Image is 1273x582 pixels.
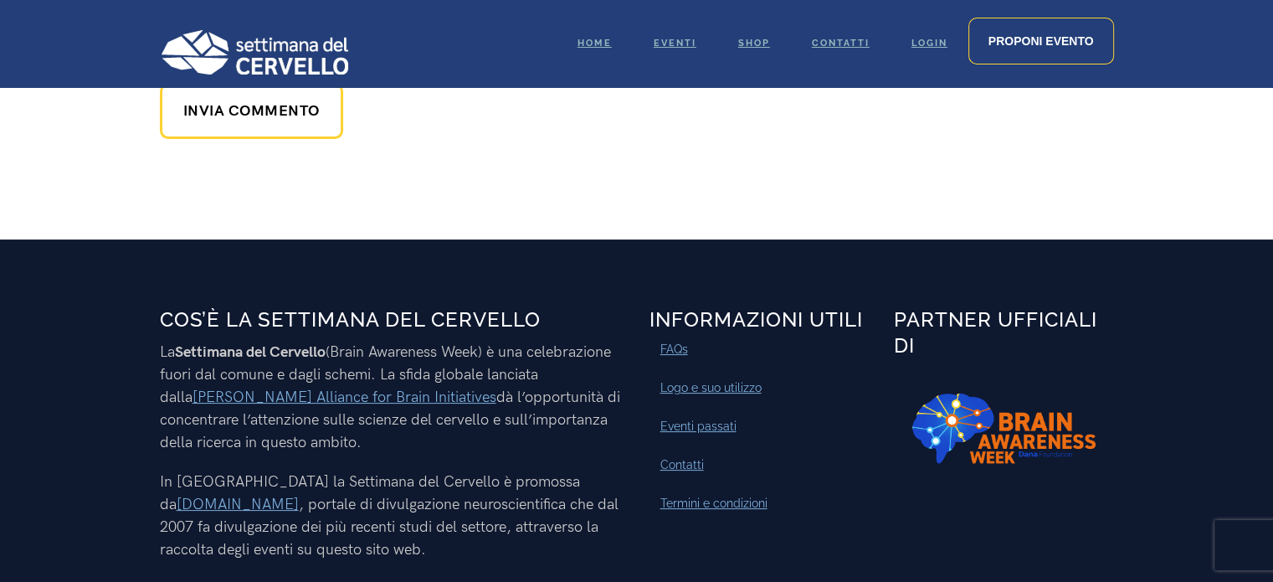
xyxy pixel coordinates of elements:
b: Settimana del Cervello [175,343,326,361]
a: FAQs [660,341,688,358]
span: Informazioni Utili [649,307,863,332]
a: [DOMAIN_NAME] [177,496,299,513]
span: Shop [738,38,770,49]
span: Cos’è la Settimana del Cervello [160,307,541,332]
span: Eventi [654,38,696,49]
p: La (Brain Awareness Week) è una celebrazione fuori dal comune e dagli schemi. La sfida globale la... [160,341,624,454]
span: Login [911,38,947,49]
input: Invia commento [160,83,343,139]
span: Proponi evento [988,34,1094,48]
span: Partner Ufficiali di [894,307,1097,358]
a: Eventi passati [660,418,737,435]
a: Termini e condizioni [660,495,767,512]
a: Contatti [660,456,704,474]
a: Logo e suo utilizzo [660,379,762,397]
img: Logo [160,29,348,75]
span: Home [577,38,612,49]
img: Logo-BAW-nuovo.png [894,375,1114,482]
span: Contatti [812,38,870,49]
a: [PERSON_NAME] Alliance for Brain Initiatives [192,389,496,406]
a: Proponi evento [968,18,1114,64]
p: In [GEOGRAPHIC_DATA] la Settimana del Cervello è promossa da , portale di divulgazione neuroscien... [160,471,624,561]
